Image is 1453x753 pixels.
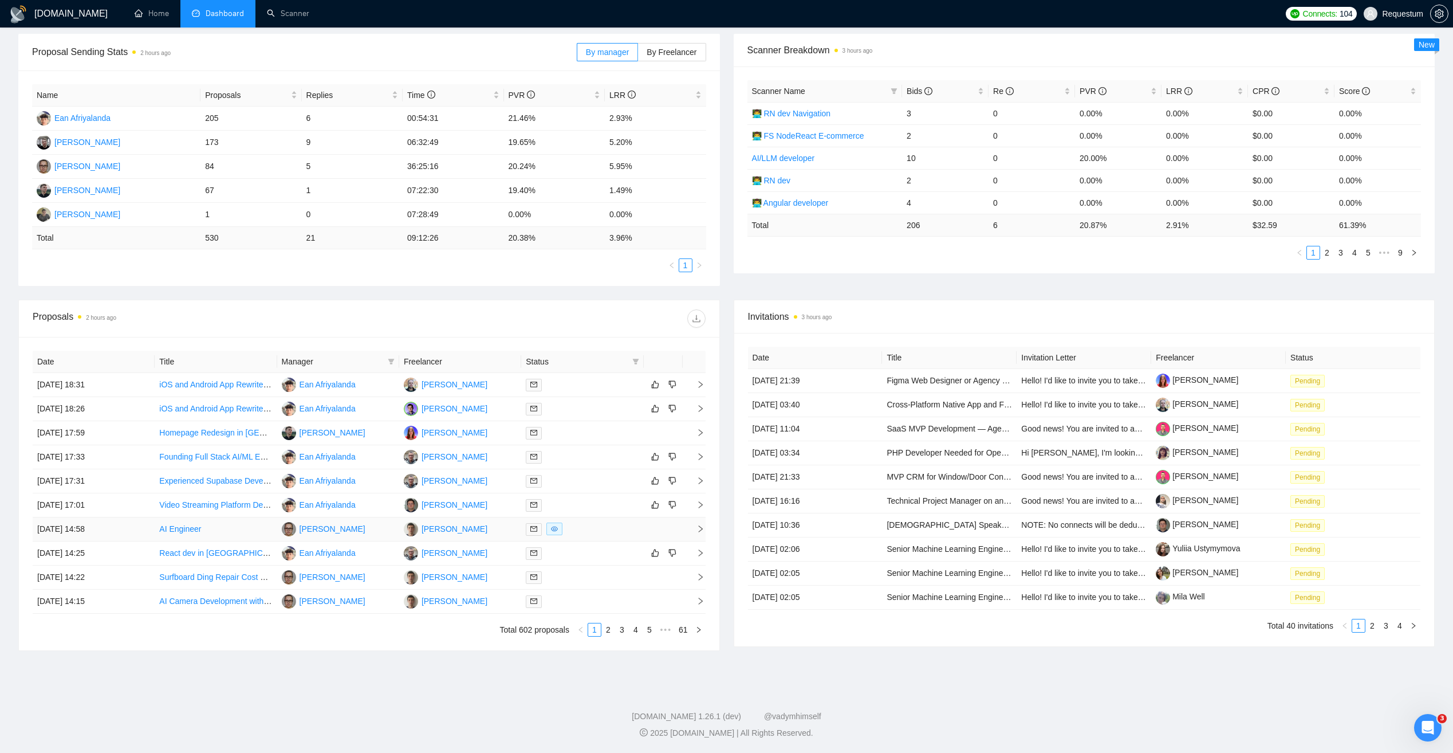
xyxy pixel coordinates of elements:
[32,45,577,59] span: Proposal Sending Stats
[140,50,171,56] time: 2 hours ago
[422,450,487,463] div: [PERSON_NAME]
[282,596,365,605] a: IK[PERSON_NAME]
[404,379,487,389] a: DB[PERSON_NAME]
[1271,87,1279,95] span: info-circle
[887,400,1184,409] a: Cross-Platform Native App and Firmware Development for BLE Training Peripherals
[1414,714,1442,742] iframe: Intercom live chat
[989,102,1075,124] td: 0
[282,498,296,512] img: EA
[1156,448,1238,457] a: [PERSON_NAME]
[282,572,365,581] a: IK[PERSON_NAME]
[530,501,537,508] span: mail
[404,498,418,512] img: AK
[1248,102,1334,124] td: $0.00
[1156,423,1238,433] a: [PERSON_NAME]
[907,87,932,96] span: Bids
[668,262,675,269] span: left
[1156,398,1170,412] img: c1CX0sMpPSPmItT_3JTUBGNBJRtr8K1-x_-NQrKhniKpWRSneU7vS7muc6DFkfA-qr
[1156,566,1170,581] img: c1MyE9vue34k_ZVeLy9Jl4vS4-r2SKSAwhezICMUMHv-l6mz2C5d2_lDkf6FDj-Q03
[647,48,696,57] span: By Freelancer
[1075,102,1161,124] td: 0.00%
[1290,593,1329,602] a: Pending
[1410,622,1417,629] span: right
[656,623,675,637] span: •••
[577,626,584,633] span: left
[1290,448,1329,457] a: Pending
[282,546,296,560] img: EA
[509,91,535,100] span: PVR
[648,450,662,464] button: like
[282,426,296,440] img: AS
[1407,619,1420,633] button: right
[1334,246,1347,259] a: 3
[1365,619,1379,633] li: 2
[695,626,702,633] span: right
[404,594,418,609] img: VS
[407,91,435,100] span: Time
[404,378,418,392] img: DB
[206,9,244,18] span: Dashboard
[616,623,628,636] a: 3
[668,500,676,509] span: dislike
[632,712,741,721] a: [DOMAIN_NAME] 1.26.1 (dev)
[668,380,676,389] span: dislike
[404,426,418,440] img: IP
[1339,87,1370,96] span: Score
[1290,495,1325,508] span: Pending
[887,448,1079,457] a: PHP Developer Needed for OpenEMR Enhancements
[887,520,1273,530] a: [DEMOGRAPHIC_DATA] Speakers of Tamil – Talent Bench for Future Managed Services Recording Projects
[306,89,389,101] span: Replies
[1290,9,1300,18] img: upwork-logo.png
[1290,544,1329,554] a: Pending
[282,594,296,609] img: IK
[1156,518,1170,532] img: c14DhYixHXKOjO1Rn8ocQbD3KHUcnE4vZS4feWtSSrA9NC5rkM_scuoP2bXUv12qzp
[1156,470,1170,484] img: c1eXUdwHc_WaOcbpPFtMJupqop6zdMumv1o7qBBEoYRQ7Y2b-PMuosOa1Pnj0gGm9V
[993,87,1014,96] span: Re
[527,91,535,99] span: info-circle
[1290,400,1329,409] a: Pending
[666,378,679,391] button: dislike
[1430,9,1448,18] a: setting
[1156,422,1170,436] img: c1eXUdwHc_WaOcbpPFtMJupqop6zdMumv1o7qBBEoYRQ7Y2b-PMuosOa1Pnj0gGm9V
[692,623,706,637] li: Next Page
[1290,567,1325,580] span: Pending
[422,523,487,535] div: [PERSON_NAME]
[1290,471,1325,484] span: Pending
[887,568,1212,578] a: Senior Machine Learning Engineer Python Backend Production Algorithms & Data Pipelines
[159,452,412,461] a: Founding Full Stack AI/ML Engineer for SaaS &#43; Client Facing Lead
[1334,102,1421,124] td: 0.00%
[302,84,403,107] th: Replies
[403,107,503,131] td: 00:54:31
[675,623,691,636] a: 61
[1156,446,1170,460] img: c1r46FZWDF272hwS8y35vKh3TA0foOzbJmjbqYnhBo2rDWZqajwuat7Ex5rHv6Qmc8
[37,183,51,198] img: AS
[601,623,615,637] li: 2
[54,160,120,172] div: [PERSON_NAME]
[1375,246,1393,260] span: •••
[37,111,51,125] img: EA
[629,623,642,636] a: 4
[404,403,487,413] a: MP[PERSON_NAME]
[648,546,662,560] button: like
[679,259,692,272] a: 1
[989,124,1075,147] td: 0
[282,450,296,464] img: EA
[37,209,120,218] a: AK[PERSON_NAME]
[1290,399,1325,411] span: Pending
[891,88,897,95] span: filter
[902,102,989,124] td: 3
[1290,424,1329,433] a: Pending
[1098,87,1107,95] span: info-circle
[1352,619,1365,632] a: 1
[1375,246,1393,260] li: Next 5 Pages
[628,91,636,99] span: info-circle
[629,623,643,637] li: 4
[668,548,676,558] span: dislike
[1290,423,1325,436] span: Pending
[1290,591,1325,604] span: Pending
[1156,494,1170,508] img: c1mZwmIHZG2KEmQqZQ_J48Yl5X5ZOMWHBVb3CNtI1NpqgoZ09pOab8XDaQeGcrBnRG
[1306,246,1320,260] li: 1
[37,161,120,170] a: IK[PERSON_NAME]
[159,524,201,534] a: AI Engineer
[282,403,356,413] a: EAEan Afriyalanda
